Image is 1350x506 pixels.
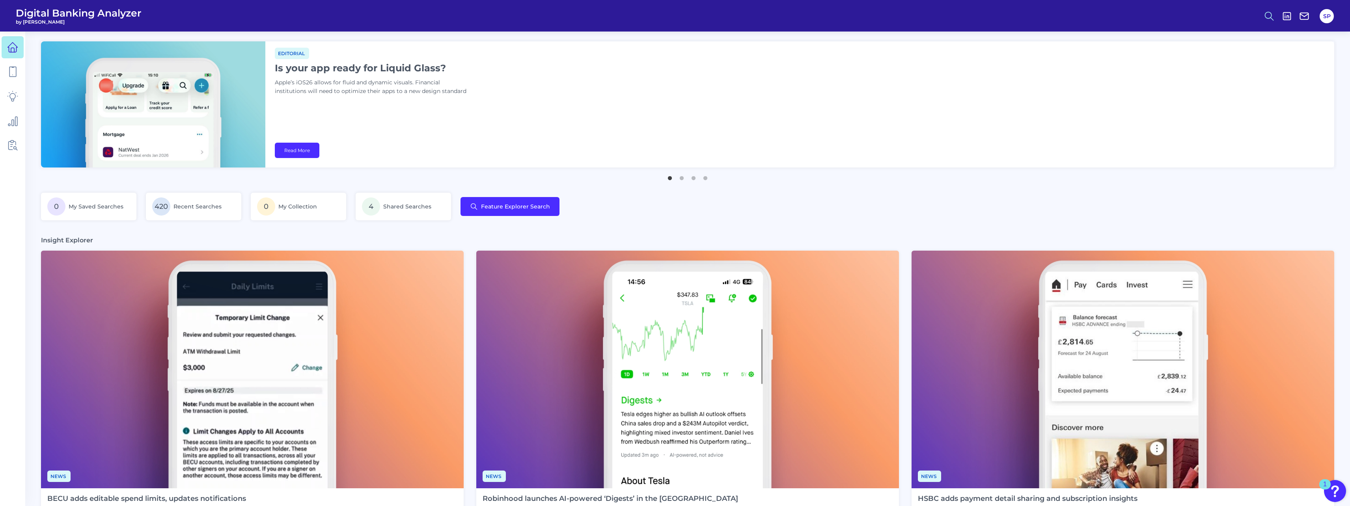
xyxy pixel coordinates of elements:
img: News - Phone (2).png [41,251,464,488]
span: My Collection [278,203,317,210]
img: bannerImg [41,41,265,167]
a: 4Shared Searches [356,193,451,220]
span: by [PERSON_NAME] [16,19,142,25]
button: SP [1320,9,1334,23]
span: Feature Explorer Search [481,203,550,210]
img: News - Phone (1).png [476,251,899,488]
button: 4 [701,172,709,180]
a: 420Recent Searches [146,193,241,220]
span: News [483,471,506,482]
div: 1 [1323,484,1327,495]
button: 2 [678,172,686,180]
button: Open Resource Center, 1 new notification [1324,480,1346,502]
span: My Saved Searches [69,203,123,210]
a: News [483,472,506,480]
span: Editorial [275,48,309,59]
h3: Insight Explorer [41,236,93,244]
h4: HSBC adds payment detail sharing and subscription insights [918,495,1137,503]
a: 0My Collection [251,193,346,220]
span: News [918,471,941,482]
a: 0My Saved Searches [41,193,136,220]
a: Editorial [275,49,309,57]
span: Digital Banking Analyzer [16,7,142,19]
a: Read More [275,143,319,158]
button: 1 [666,172,674,180]
span: Shared Searches [383,203,431,210]
span: 0 [47,197,65,216]
a: News [47,472,71,480]
h4: BECU adds editable spend limits, updates notifications [47,495,246,503]
button: Feature Explorer Search [461,197,559,216]
p: Apple’s iOS26 allows for fluid and dynamic visuals. Financial institutions will need to optimize ... [275,78,472,96]
h4: Robinhood launches AI-powered ‘Digests’ in the [GEOGRAPHIC_DATA] [483,495,738,503]
span: 4 [362,197,380,216]
button: 3 [690,172,697,180]
span: 420 [152,197,170,216]
h1: Is your app ready for Liquid Glass? [275,62,472,74]
span: Recent Searches [173,203,222,210]
span: News [47,471,71,482]
span: 0 [257,197,275,216]
a: News [918,472,941,480]
img: News - Phone.png [912,251,1334,488]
